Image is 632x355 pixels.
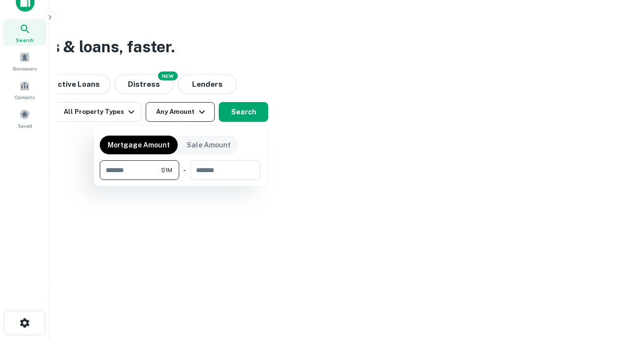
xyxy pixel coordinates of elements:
div: - [183,160,186,180]
p: Sale Amount [187,140,231,150]
span: $1M [161,166,172,175]
p: Mortgage Amount [108,140,170,150]
iframe: Chat Widget [583,276,632,323]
